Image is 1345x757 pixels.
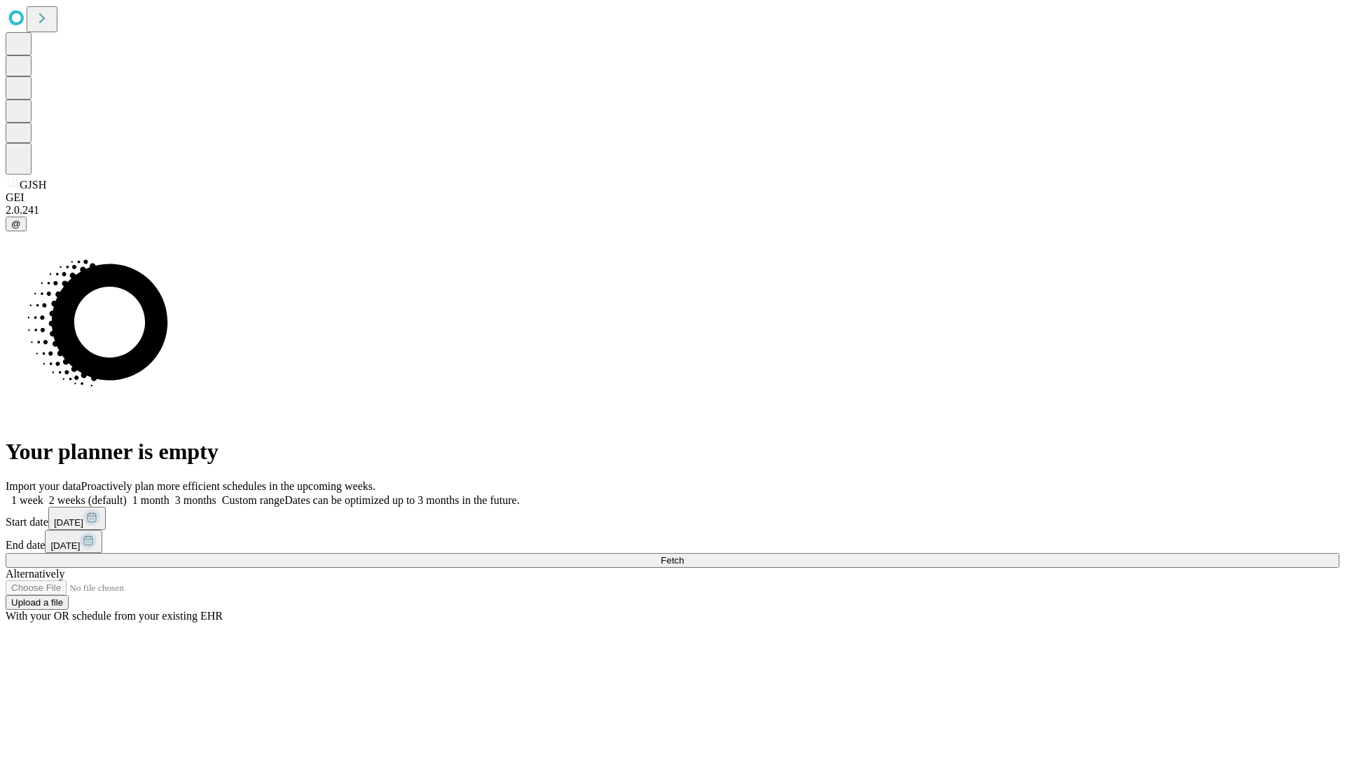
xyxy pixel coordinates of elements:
span: Import your data [6,480,81,492]
span: 1 month [132,494,170,506]
div: GEI [6,191,1339,204]
span: 3 months [175,494,216,506]
div: End date [6,530,1339,553]
button: @ [6,217,27,231]
span: Custom range [222,494,284,506]
span: Dates can be optimized up to 3 months in the future. [284,494,519,506]
h1: Your planner is empty [6,439,1339,465]
span: Fetch [661,555,684,566]
span: @ [11,219,21,229]
button: Fetch [6,553,1339,568]
span: 1 week [11,494,43,506]
span: GJSH [20,179,46,191]
span: Proactively plan more efficient schedules in the upcoming weeks. [81,480,375,492]
button: [DATE] [45,530,102,553]
span: [DATE] [50,540,80,551]
button: Upload a file [6,595,69,610]
span: [DATE] [54,517,83,528]
div: 2.0.241 [6,204,1339,217]
span: With your OR schedule from your existing EHR [6,610,223,622]
span: 2 weeks (default) [49,494,127,506]
button: [DATE] [48,507,106,530]
span: Alternatively [6,568,64,580]
div: Start date [6,507,1339,530]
